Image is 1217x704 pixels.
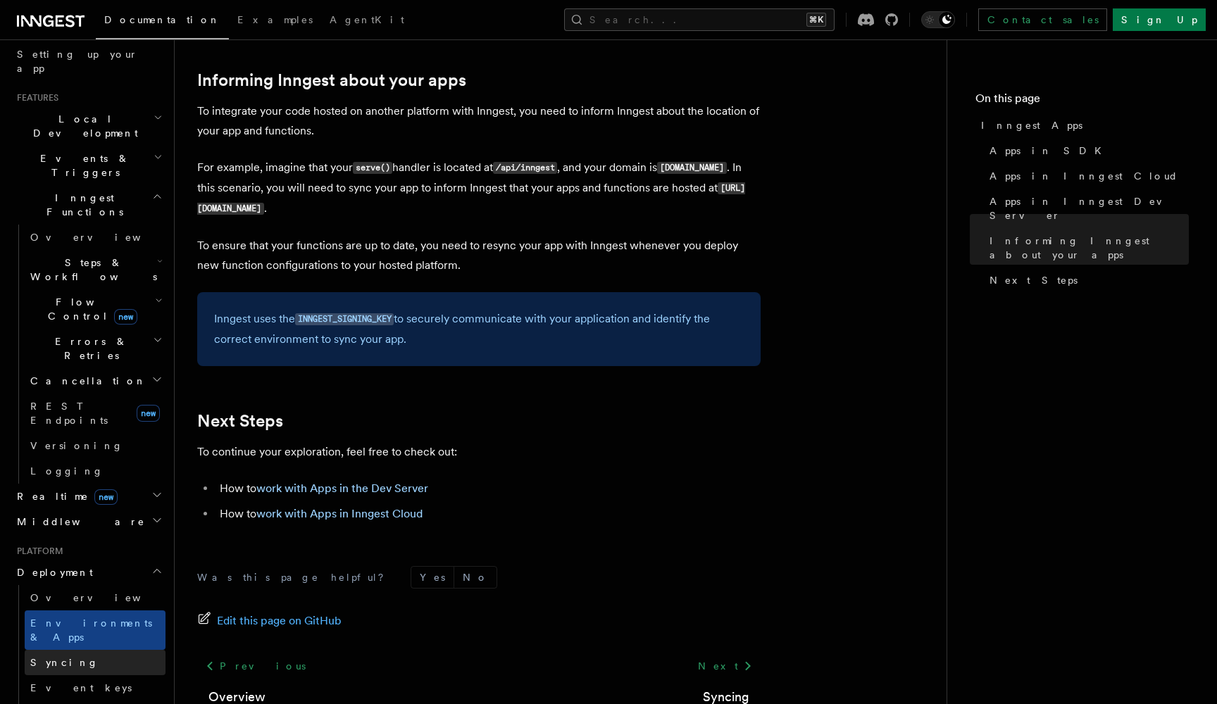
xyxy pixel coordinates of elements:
span: Deployment [11,565,93,579]
button: Inngest Functions [11,185,166,225]
p: Inngest uses the to securely communicate with your application and identify the correct environme... [214,309,744,349]
button: Deployment [11,560,166,585]
span: Cancellation [25,374,146,388]
a: INNGEST_SIGNING_KEY [295,312,394,325]
span: Events & Triggers [11,151,154,180]
button: Toggle dark mode [921,11,955,28]
span: Local Development [11,112,154,140]
span: Informing Inngest about your apps [990,234,1189,262]
a: Overview [25,585,166,610]
button: Cancellation [25,368,166,394]
li: How to [216,479,761,498]
a: Apps in SDK [984,138,1189,163]
code: INNGEST_SIGNING_KEY [295,313,394,325]
p: For example, imagine that your handler is located at , and your domain is . In this scenario, you... [197,158,761,219]
button: Flow Controlnew [25,289,166,329]
kbd: ⌘K [806,13,826,27]
a: Overview [25,225,166,250]
span: Next Steps [990,273,1078,287]
button: Yes [411,567,454,588]
a: Syncing [25,650,166,675]
span: Syncing [30,657,99,668]
a: Next [689,653,761,679]
span: Documentation [104,14,220,25]
button: Errors & Retries [25,329,166,368]
code: [DOMAIN_NAME] [657,162,726,174]
a: Event keys [25,675,166,700]
button: Search...⌘K [564,8,835,31]
button: Realtimenew [11,484,166,509]
button: Steps & Workflows [25,250,166,289]
a: Informing Inngest about your apps [197,70,466,90]
span: Platform [11,546,63,557]
a: Versioning [25,433,166,458]
a: Edit this page on GitHub [197,611,342,631]
button: No [454,567,497,588]
p: Was this page helpful? [197,570,394,584]
span: new [114,309,137,325]
a: Logging [25,458,166,484]
p: To continue your exploration, feel free to check out: [197,442,761,462]
span: Examples [237,14,313,25]
a: work with Apps in Inngest Cloud [256,507,423,520]
a: Next Steps [984,268,1189,293]
span: Errors & Retries [25,334,153,363]
a: Previous [197,653,313,679]
span: Environments & Apps [30,617,152,643]
code: serve() [353,162,392,174]
span: new [94,489,118,505]
p: To integrate your code hosted on another platform with Inngest, you need to inform Inngest about ... [197,101,761,141]
a: Inngest Apps [975,113,1189,138]
span: Features [11,92,58,103]
span: Event keys [30,682,132,693]
a: work with Apps in the Dev Server [256,482,428,495]
a: Contact sales [978,8,1107,31]
a: Informing Inngest about your apps [984,228,1189,268]
span: Apps in Inngest Dev Server [990,194,1189,222]
h4: On this page [975,90,1189,113]
span: Overview [30,232,175,243]
span: Inngest Apps [981,118,1082,132]
a: Next Steps [197,411,283,431]
span: new [137,405,160,422]
a: Sign Up [1113,8,1206,31]
span: Overview [30,592,175,603]
span: Setting up your app [17,49,138,74]
span: REST Endpoints [30,401,108,426]
a: Apps in Inngest Cloud [984,163,1189,189]
span: Apps in SDK [990,144,1110,158]
span: Steps & Workflows [25,256,157,284]
button: Middleware [11,509,166,534]
code: /api/inngest [493,162,557,174]
span: AgentKit [330,14,404,25]
p: To ensure that your functions are up to date, you need to resync your app with Inngest whenever y... [197,236,761,275]
span: Realtime [11,489,118,503]
a: Environments & Apps [25,610,166,650]
a: Setting up your app [11,42,166,81]
a: REST Endpointsnew [25,394,166,433]
span: Apps in Inngest Cloud [990,169,1178,183]
span: Edit this page on GitHub [217,611,342,631]
button: Events & Triggers [11,146,166,185]
span: Middleware [11,515,145,529]
span: Logging [30,465,104,477]
span: Versioning [30,440,123,451]
li: How to [216,504,761,524]
a: Documentation [96,4,229,39]
button: Local Development [11,106,166,146]
a: AgentKit [321,4,413,38]
a: Examples [229,4,321,38]
span: Inngest Functions [11,191,152,219]
span: Flow Control [25,295,155,323]
div: Inngest Functions [11,225,166,484]
a: Apps in Inngest Dev Server [984,189,1189,228]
